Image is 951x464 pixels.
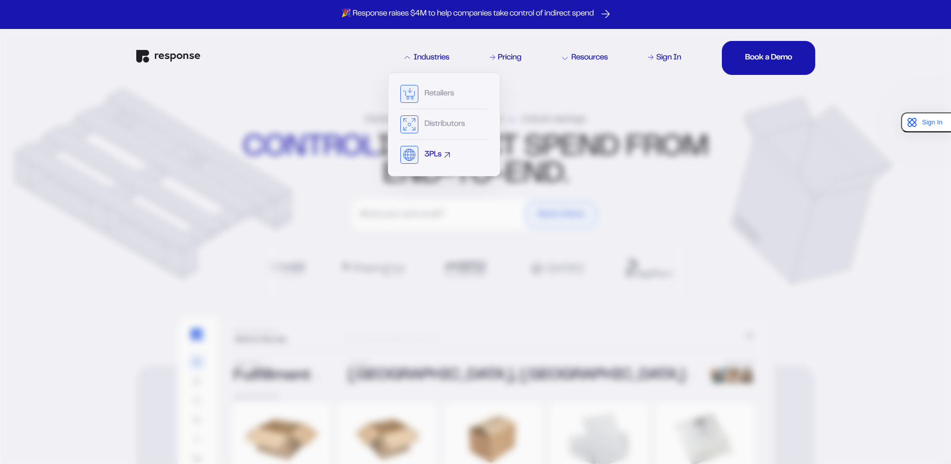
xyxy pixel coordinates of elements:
[240,134,711,188] div: indirect spend from end-to-end.
[424,120,473,128] button: Distributors
[521,115,587,125] span: Unlock savings.
[243,135,377,161] strong: control
[498,54,521,62] div: Pricing
[488,52,523,64] a: Pricing
[424,151,441,159] div: 3PLs
[136,50,200,65] a: Response Home
[341,9,594,19] p: 🎉 Response raises $4M to help companies take control of indirect spend
[136,50,200,63] img: Response Logo
[745,54,792,62] div: Book a Demo
[364,115,587,125] div: Centralize orders, control spend
[348,368,694,384] div: [GEOGRAPHIC_DATA], [GEOGRAPHIC_DATA]
[354,201,524,228] input: What's your work email?
[538,211,584,219] div: Book a Demo
[646,52,683,64] a: Sign In
[424,120,465,128] div: Distributors
[526,201,597,228] button: Book a Demo
[234,369,336,385] div: Fulfillment
[656,54,681,62] div: Sign In
[404,54,449,62] div: Industries
[722,41,815,75] button: Book a DemoBook a DemoBook a DemoBook a DemoBook a Demo
[424,90,454,98] div: Retailers
[424,151,450,159] button: 3PLs
[562,54,608,62] div: Resources
[424,90,462,98] button: Retailers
